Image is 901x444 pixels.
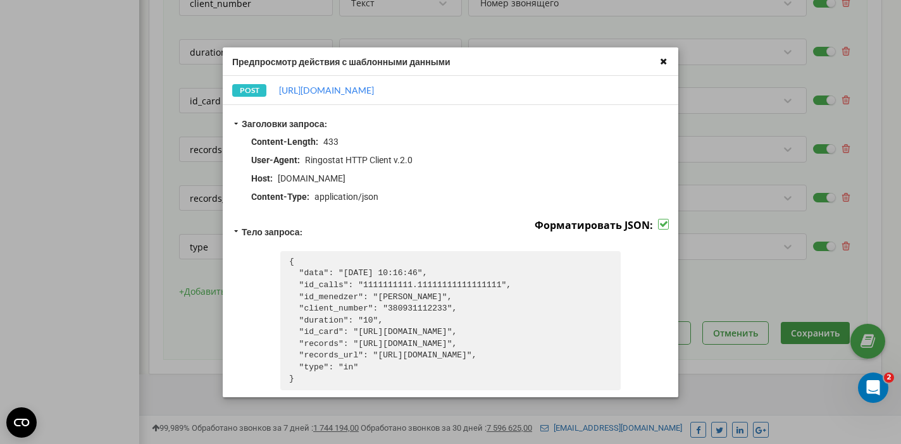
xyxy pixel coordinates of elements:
[251,173,273,185] div: Host :
[884,373,894,383] span: 2
[242,226,302,238] div: Тело запроса:
[242,118,327,130] div: Заголовки запроса:
[251,136,318,148] div: Content-Length :
[305,154,413,166] div: Ringostat HTTP Client v.2.0
[6,407,37,438] button: Open CMP widget
[251,191,309,203] div: Content-Type :
[323,136,339,148] div: 433
[232,83,266,96] div: POST
[251,154,300,166] div: User-Agent :
[858,373,888,403] iframe: Intercom live chat
[232,55,669,67] div: Предпросмотр действия с шаблонными данными
[278,173,345,185] div: [DOMAIN_NAME]
[535,219,653,233] label: Форматировать JSON:
[314,191,378,203] div: application/json
[280,251,621,390] pre: { "data": "[DATE] 10:16:46", "id_calls": "1111111111.11111111111111111", "id_menedzer": "[PERSON_...
[279,83,374,96] a: [URL][DOMAIN_NAME]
